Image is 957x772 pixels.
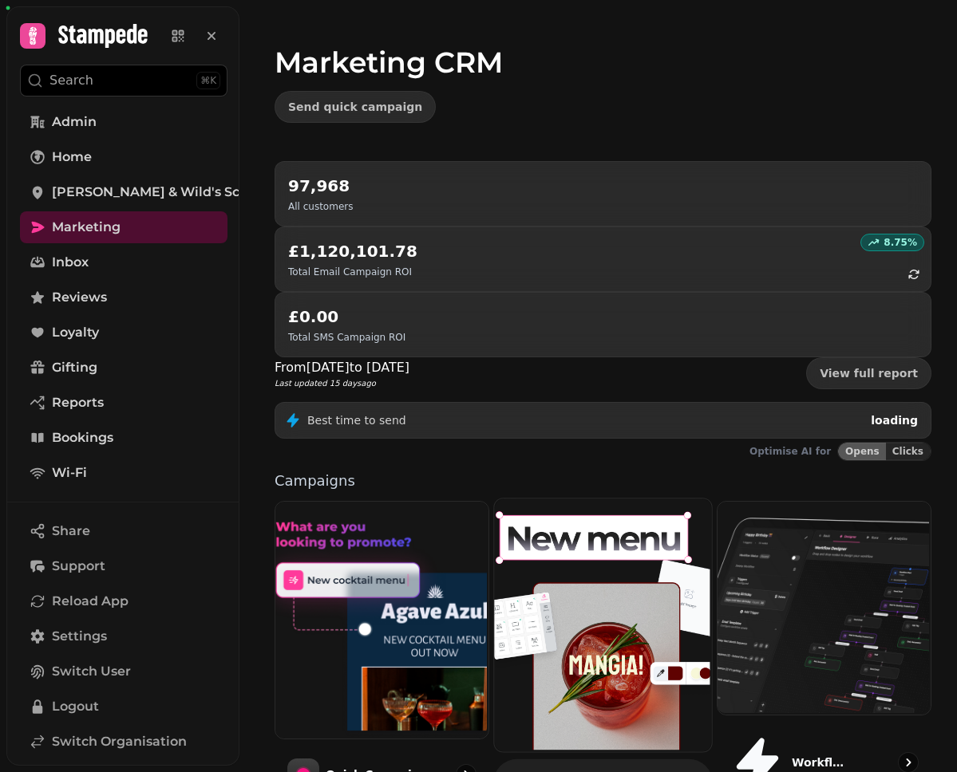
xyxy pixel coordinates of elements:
[20,387,227,419] a: Reports
[884,236,917,249] p: 8.75 %
[20,352,227,384] a: Gifting
[52,592,129,611] span: Reload App
[288,331,405,344] p: Total SMS Campaign ROI
[838,443,886,460] button: Opens
[275,474,931,488] p: Campaigns
[716,500,929,713] img: Workflows (beta)
[20,620,227,652] a: Settings
[20,106,227,138] a: Admin
[20,65,227,96] button: Search⌘K
[20,457,227,489] a: Wi-Fi
[275,91,436,123] button: Send quick campaign
[20,550,227,582] button: Support
[845,447,880,456] span: Opens
[275,377,409,389] p: Last updated 15 days ago
[20,176,227,208] a: [PERSON_NAME] & Wild's Scottish Marketplace
[288,101,422,112] span: Send quick campaign
[288,305,405,328] h2: £0.00
[52,522,90,541] span: Share
[49,71,93,90] p: Search
[20,246,227,278] a: Inbox
[492,497,710,750] img: Email
[20,585,227,617] button: Reload App
[20,691,227,723] button: Logout
[52,697,99,716] span: Logout
[52,662,131,681] span: Switch User
[52,358,97,377] span: Gifting
[52,393,104,412] span: Reports
[52,112,97,132] span: Admin
[288,175,353,197] h2: 97,968
[52,183,364,202] span: [PERSON_NAME] & Wild's Scottish Marketplace
[20,726,227,758] a: Switch Organisation
[20,422,227,454] a: Bookings
[52,218,121,237] span: Marketing
[275,358,409,377] p: From [DATE] to [DATE]
[886,443,931,460] button: Clicks
[52,288,107,307] span: Reviews
[20,141,227,173] a: Home
[274,500,487,737] img: Quick Campaign
[20,317,227,349] a: Loyalty
[871,414,918,427] span: loading
[20,656,227,687] button: Switch User
[307,412,406,428] p: Best time to send
[288,266,417,278] p: Total Email Campaign ROI
[288,240,417,262] h2: £1,120,101.78
[20,282,227,313] a: Reviews
[52,148,92,167] span: Home
[900,261,927,288] button: refresh
[288,200,353,213] p: All customers
[806,357,931,389] a: View full report
[52,732,187,751] span: Switch Organisation
[52,557,105,576] span: Support
[275,8,931,78] h1: Marketing CRM
[20,211,227,243] a: Marketing
[52,627,107,646] span: Settings
[792,754,844,770] p: Workflows (beta)
[900,754,916,770] svg: go to
[52,253,89,272] span: Inbox
[52,428,113,447] span: Bookings
[196,72,220,89] div: ⌘K
[892,447,923,456] span: Clicks
[52,463,87,482] span: Wi-Fi
[52,323,99,342] span: Loyalty
[20,515,227,547] button: Share
[749,445,831,458] p: Optimise AI for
